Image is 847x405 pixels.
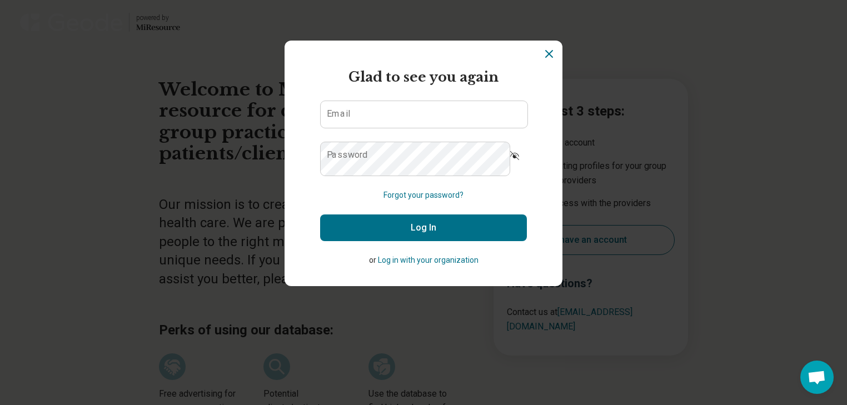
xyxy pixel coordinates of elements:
[320,254,527,266] p: or
[502,142,527,168] button: Show password
[378,254,479,266] button: Log in with your organization
[327,151,368,159] label: Password
[327,109,350,118] label: Email
[320,214,527,241] button: Log In
[320,67,527,87] h2: Glad to see you again
[285,41,562,286] section: Login Dialog
[542,47,556,61] button: Dismiss
[383,189,464,201] button: Forgot your password?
